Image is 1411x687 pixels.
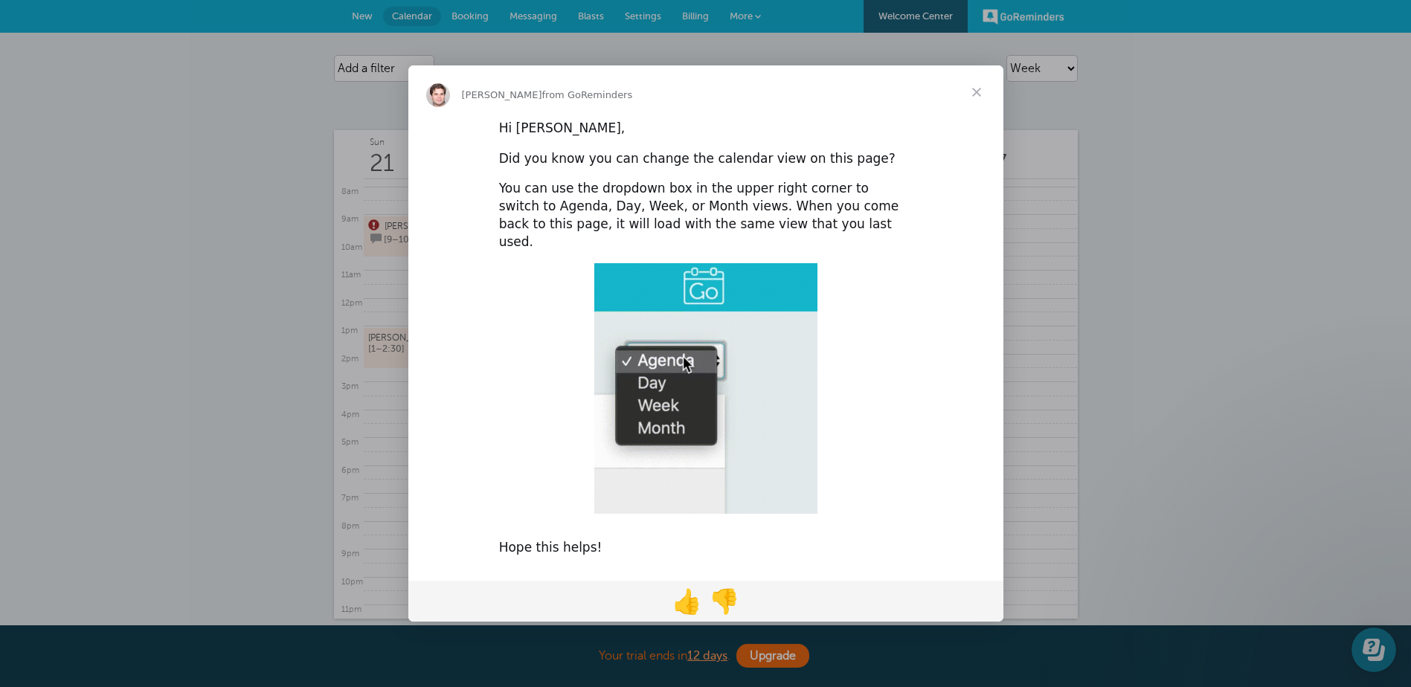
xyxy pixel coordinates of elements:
[499,150,913,168] div: Did you know you can change the calendar view on this page?
[499,539,913,557] div: Hope this helps!
[672,587,702,616] span: 👍
[669,583,706,619] span: thumbs up reaction
[462,89,542,100] span: [PERSON_NAME]
[499,180,913,251] div: You can use the dropdown box in the upper right corner to switch to Agenda, Day, Week, or Month v...
[426,83,450,107] img: Profile image for Jonathan
[542,89,633,100] span: from GoReminders
[710,587,739,616] span: 👎
[499,120,913,138] div: Hi [PERSON_NAME],
[950,65,1003,119] span: Close
[706,583,743,619] span: 1 reaction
